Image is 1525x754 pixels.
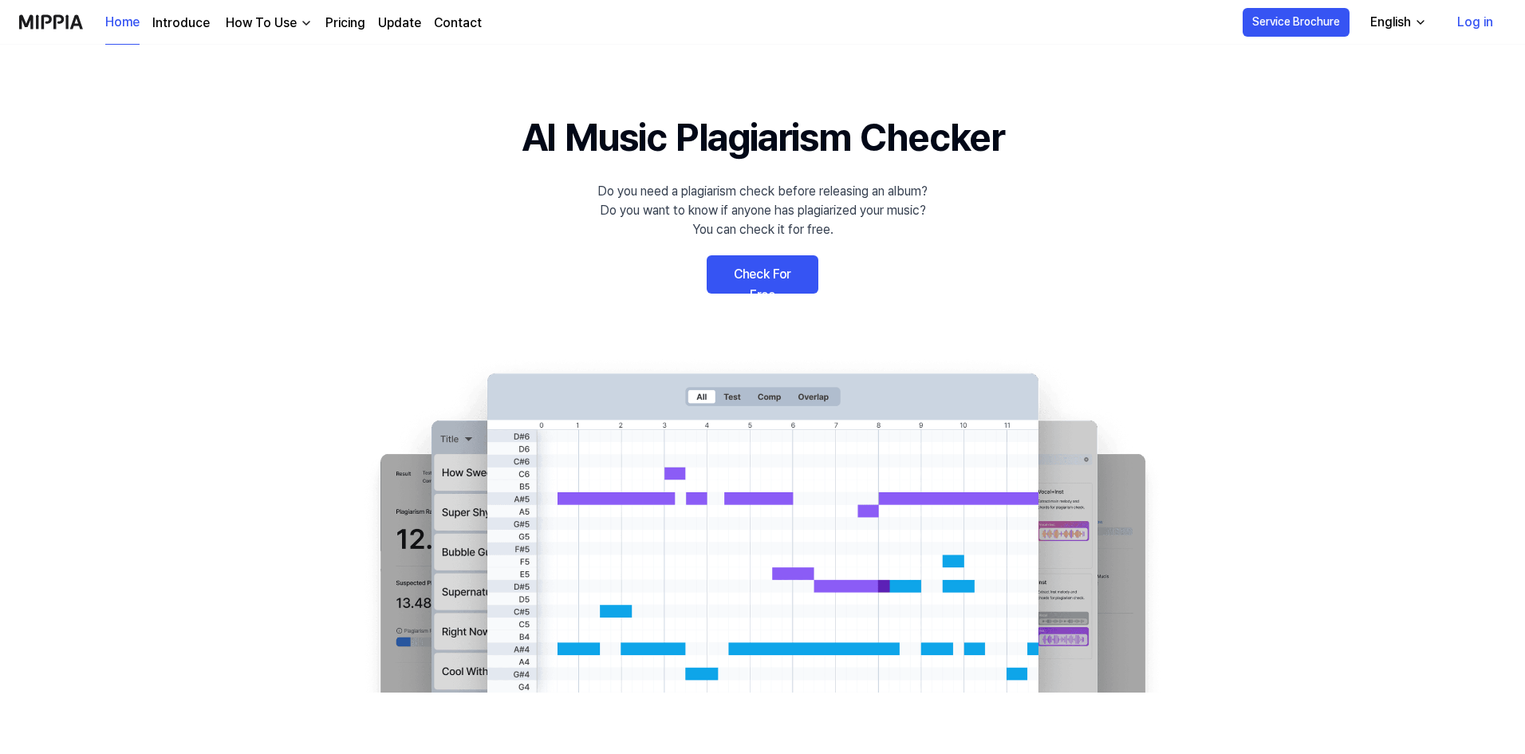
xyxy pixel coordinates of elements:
[378,14,421,33] a: Update
[1243,8,1350,37] button: Service Brochure
[1367,13,1414,32] div: English
[325,14,365,33] a: Pricing
[434,14,482,33] a: Contact
[707,255,818,294] a: Check For Free
[105,1,140,45] a: Home
[597,182,928,239] div: Do you need a plagiarism check before releasing an album? Do you want to know if anyone has plagi...
[152,14,210,33] a: Introduce
[223,14,300,33] div: How To Use
[522,109,1004,166] h1: AI Music Plagiarism Checker
[300,17,313,30] img: down
[348,357,1177,693] img: main Image
[223,14,313,33] button: How To Use
[1358,6,1436,38] button: English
